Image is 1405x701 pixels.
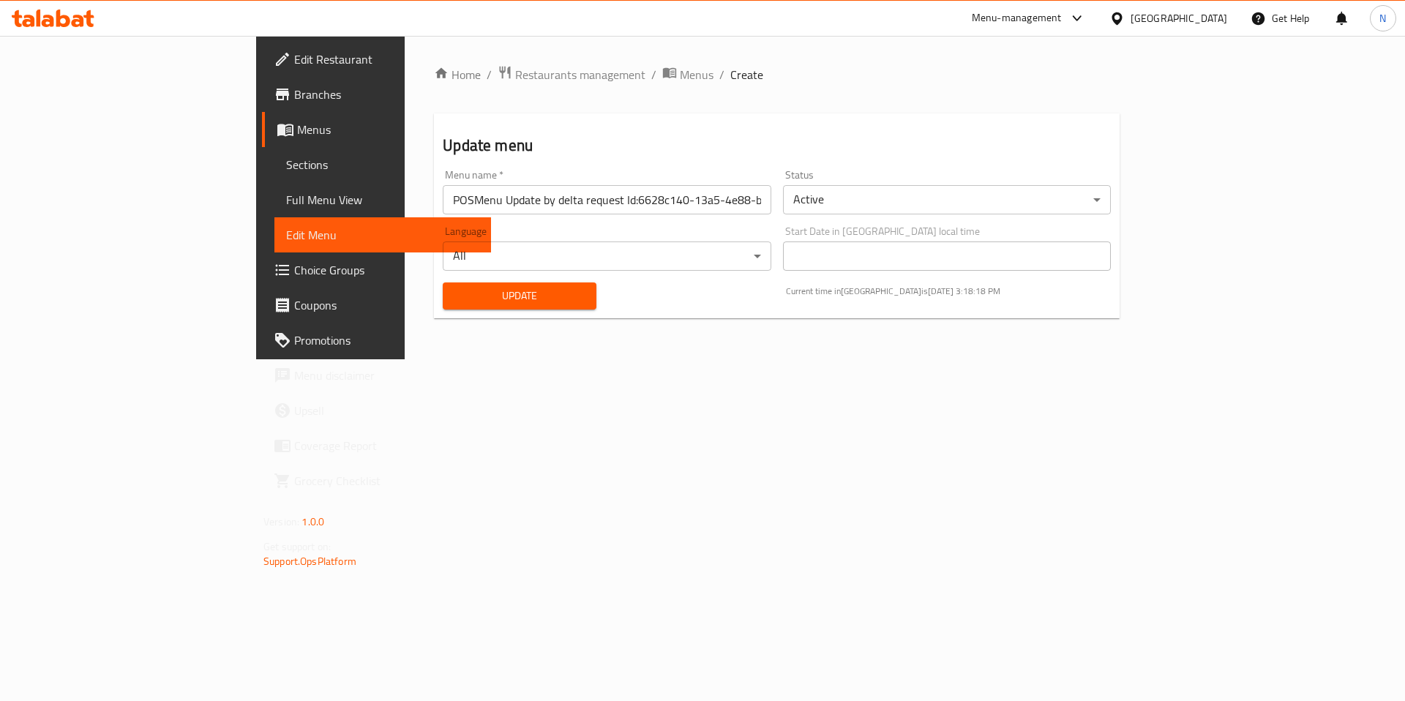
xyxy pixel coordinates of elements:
[262,323,491,358] a: Promotions
[262,393,491,428] a: Upsell
[294,367,479,384] span: Menu disclaimer
[262,77,491,112] a: Branches
[972,10,1062,27] div: Menu-management
[263,552,356,571] a: Support.OpsPlatform
[651,66,656,83] li: /
[294,402,479,419] span: Upsell
[443,241,771,271] div: All
[297,121,479,138] span: Menus
[294,86,479,103] span: Branches
[1379,10,1386,26] span: N
[443,135,1111,157] h2: Update menu
[783,185,1111,214] div: Active
[662,65,713,84] a: Menus
[498,65,645,84] a: Restaurants management
[286,156,479,173] span: Sections
[294,472,479,490] span: Grocery Checklist
[719,66,724,83] li: /
[274,147,491,182] a: Sections
[262,428,491,463] a: Coverage Report
[262,42,491,77] a: Edit Restaurant
[262,463,491,498] a: Grocery Checklist
[443,185,771,214] input: Please enter Menu name
[515,66,645,83] span: Restaurants management
[443,282,596,310] button: Update
[680,66,713,83] span: Menus
[286,226,479,244] span: Edit Menu
[730,66,763,83] span: Create
[294,331,479,349] span: Promotions
[263,512,299,531] span: Version:
[263,537,331,556] span: Get support on:
[274,182,491,217] a: Full Menu View
[454,287,585,305] span: Update
[301,512,324,531] span: 1.0.0
[294,296,479,314] span: Coupons
[262,112,491,147] a: Menus
[274,217,491,252] a: Edit Menu
[294,261,479,279] span: Choice Groups
[262,252,491,288] a: Choice Groups
[294,437,479,454] span: Coverage Report
[262,358,491,393] a: Menu disclaimer
[434,65,1120,84] nav: breadcrumb
[286,191,479,209] span: Full Menu View
[1131,10,1227,26] div: [GEOGRAPHIC_DATA]
[786,285,1111,298] p: Current time in [GEOGRAPHIC_DATA] is [DATE] 3:18:18 PM
[262,288,491,323] a: Coupons
[294,50,479,68] span: Edit Restaurant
